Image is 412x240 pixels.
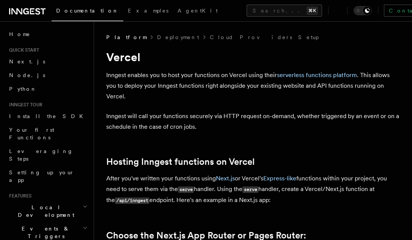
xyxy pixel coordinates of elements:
[173,2,222,21] a: AgentKit
[277,71,357,79] a: serverless functions platform
[6,123,89,144] a: Your first Functions
[6,109,89,123] a: Install the SDK
[106,111,400,132] p: Inngest will call your functions securely via HTTP request on-demand, whether triggered by an eve...
[128,8,168,14] span: Examples
[9,148,73,162] span: Leveraging Steps
[106,33,146,41] span: Platform
[178,186,194,193] code: serve
[52,2,123,21] a: Documentation
[9,86,37,92] span: Python
[6,225,83,240] span: Events & Triggers
[6,55,89,68] a: Next.js
[9,169,74,183] span: Setting up your app
[307,7,318,14] kbd: ⌘K
[106,50,400,64] h1: Vercel
[9,127,54,141] span: Your first Functions
[6,82,89,96] a: Python
[242,186,258,193] code: serve
[9,30,30,38] span: Home
[6,47,39,53] span: Quick start
[263,175,296,182] a: Express-like
[178,8,218,14] span: AgentKit
[6,27,89,41] a: Home
[354,6,372,15] button: Toggle dark mode
[6,204,83,219] span: Local Development
[6,68,89,82] a: Node.js
[123,2,173,21] a: Examples
[216,175,235,182] a: Next.js
[157,33,199,41] a: Deployment
[106,70,400,102] p: Inngest enables you to host your functions on Vercel using their . This allows you to deploy your...
[210,33,319,41] a: Cloud Providers Setup
[6,102,42,108] span: Inngest tour
[9,72,45,78] span: Node.js
[9,58,45,65] span: Next.js
[6,166,89,187] a: Setting up your app
[6,193,31,199] span: Features
[247,5,322,17] button: Search...⌘K
[9,113,88,119] span: Install the SDK
[106,156,255,167] a: Hosting Inngest functions on Vercel
[115,197,149,204] code: /api/inngest
[6,201,89,222] button: Local Development
[106,173,400,206] p: After you've written your functions using or Vercel's functions within your project, you need to ...
[6,144,89,166] a: Leveraging Steps
[56,8,119,14] span: Documentation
